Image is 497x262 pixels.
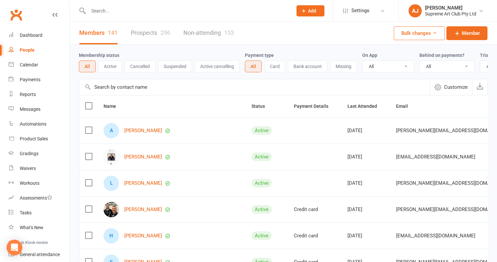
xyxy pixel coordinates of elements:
a: [PERSON_NAME] [124,233,162,239]
span: Payment Details [294,104,336,109]
button: Active [98,60,122,72]
div: Active [251,126,272,135]
span: [EMAIL_ADDRESS][DOMAIN_NAME] [396,151,475,163]
button: Bulk changes [394,26,445,40]
div: Open Intercom Messenger [7,240,22,255]
div: [DATE] [347,128,384,133]
label: Behind on payments? [419,53,464,58]
div: Supreme Art Club Pty Ltd [425,11,476,17]
a: Assessments [9,191,69,205]
div: Gradings [20,151,38,156]
a: Payments [9,72,69,87]
div: AJ [409,4,422,17]
a: Reports [9,87,69,102]
a: [PERSON_NAME] [124,207,162,212]
input: Search by contact name [79,79,430,95]
span: Last Attended [347,104,384,109]
a: Members141 [79,22,118,44]
a: [PERSON_NAME] [124,154,162,160]
div: 141 [108,29,118,36]
div: Automations [20,121,46,127]
a: Workouts [9,176,69,191]
div: Active [251,231,272,240]
a: Tasks [9,205,69,220]
button: Status [251,102,272,110]
label: On App [362,53,377,58]
div: 296 [160,29,170,36]
div: Waivers [20,166,36,171]
span: Add [308,8,316,13]
div: Active [251,153,272,161]
label: Payment type [245,53,274,58]
a: Calendar [9,58,69,72]
button: Card [264,60,285,72]
a: Waivers [9,161,69,176]
div: Assessments [20,195,52,201]
span: Email [396,104,415,109]
div: Product Sales [20,136,48,141]
div: Tasks [20,210,32,215]
button: Bank account [288,60,327,72]
button: Last Attended [347,102,384,110]
div: [DATE] [347,207,384,212]
a: Non-attending153 [183,22,234,44]
button: Missing [330,60,357,72]
a: Dashboard [9,28,69,43]
a: People [9,43,69,58]
div: [DATE] [347,154,384,160]
a: Gradings [9,146,69,161]
button: All [245,60,262,72]
button: Payment Details [294,102,336,110]
span: Name [104,104,123,109]
span: Status [251,104,272,109]
div: 153 [224,29,234,36]
label: Membership status [79,53,119,58]
div: Calendar [20,62,38,67]
div: Henrique [104,228,119,244]
a: Product Sales [9,131,69,146]
a: Clubworx [8,7,24,23]
img: Alys [104,149,119,165]
div: People [20,47,35,53]
div: Dashboard [20,33,42,38]
button: Active cancelling [195,60,240,72]
div: Augusto [104,123,119,138]
div: General attendance [20,252,60,257]
button: Customize [430,79,472,95]
button: Name [104,102,123,110]
div: Messages [20,107,40,112]
div: Payments [20,77,40,82]
div: Active [251,205,272,214]
div: Active [251,179,272,187]
div: [DATE] [347,233,384,239]
div: What's New [20,225,43,230]
input: Search... [86,6,288,15]
a: Member [446,26,487,40]
a: General attendance kiosk mode [9,247,69,262]
span: Member [462,29,480,37]
a: [PERSON_NAME] [124,128,162,133]
button: Email [396,102,415,110]
button: Cancelled [125,60,155,72]
div: Credit card [294,207,336,212]
a: Prospects296 [131,22,170,44]
button: All [79,60,96,72]
a: What's New [9,220,69,235]
a: Messages [9,102,69,117]
div: [PERSON_NAME] [425,5,476,11]
div: Credit card [294,233,336,239]
span: Settings [351,3,369,18]
a: [PERSON_NAME] [124,180,162,186]
div: Workouts [20,180,39,186]
span: Customize [444,83,468,91]
a: Automations [9,117,69,131]
img: Alex [104,202,119,217]
div: Luana [104,176,119,191]
span: [EMAIL_ADDRESS][DOMAIN_NAME] [396,229,475,242]
button: Suspended [158,60,192,72]
div: [DATE] [347,180,384,186]
button: Add [296,5,324,16]
div: Reports [20,92,36,97]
